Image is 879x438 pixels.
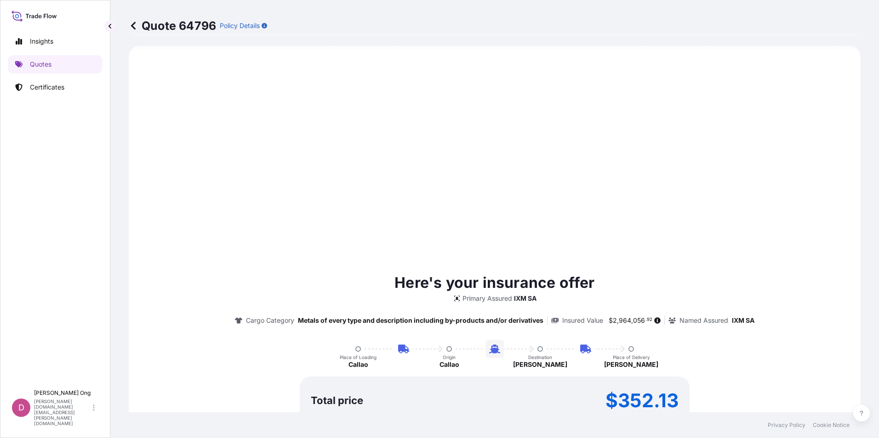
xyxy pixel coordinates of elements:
[34,399,91,426] p: [PERSON_NAME][DOMAIN_NAME][EMAIL_ADDRESS][PERSON_NAME][DOMAIN_NAME]
[619,317,631,324] span: 964
[605,393,679,408] p: $352.13
[8,55,103,73] a: Quotes
[298,316,543,325] p: Metals of every type and description including by-products and/or derivatives
[613,317,617,324] span: 2
[528,354,552,360] p: Destination
[647,318,652,321] span: 92
[394,272,594,294] p: Here's your insurance offer
[30,60,51,69] p: Quotes
[562,316,603,325] p: Insured Value
[30,83,64,92] p: Certificates
[631,317,633,324] span: ,
[8,32,103,51] a: Insights
[604,360,658,369] p: [PERSON_NAME]
[609,317,613,324] span: $
[645,318,647,321] span: .
[439,360,459,369] p: Callao
[30,37,53,46] p: Insights
[220,21,260,30] p: Policy Details
[613,354,650,360] p: Place of Delivery
[34,389,91,397] p: [PERSON_NAME] Ong
[129,18,216,33] p: Quote 64796
[514,294,537,303] p: IXM SA
[18,403,24,412] span: D
[348,360,368,369] p: Callao
[813,421,850,429] a: Cookie Notice
[246,316,294,325] p: Cargo Category
[633,317,645,324] span: 056
[617,317,619,324] span: ,
[513,360,567,369] p: [PERSON_NAME]
[443,354,456,360] p: Origin
[8,78,103,96] a: Certificates
[311,396,363,405] p: Total price
[732,316,754,325] p: IXM SA
[679,316,728,325] p: Named Assured
[768,421,805,429] a: Privacy Policy
[340,354,377,360] p: Place of Loading
[462,294,512,303] p: Primary Assured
